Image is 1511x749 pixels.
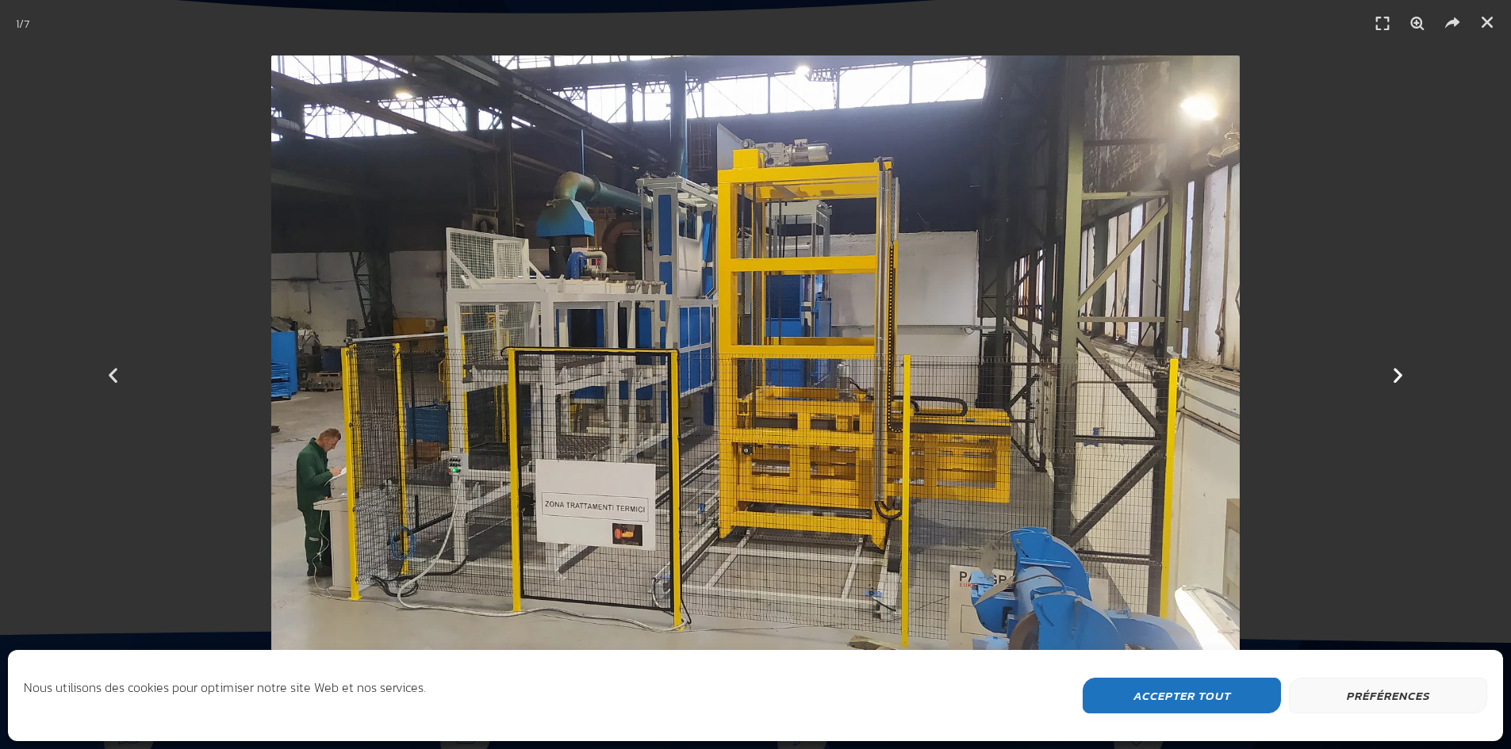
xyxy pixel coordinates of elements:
[1371,12,1394,36] i: Plein écran
[1289,678,1487,713] button: Préférences
[1133,686,1231,705] font: Accepter tout
[24,678,426,697] font: Nous utilisons des cookies pour optimiser notre site Web et nos services.
[1347,686,1430,705] font: Préférences
[19,14,24,32] font: /
[1475,10,1499,34] a: Fermer (Esc)
[1406,12,1429,36] i: Zoom
[1083,678,1281,713] button: Accepter tout
[1440,12,1464,36] i: Partager
[271,55,1239,694] img: linea-automatica-tempra-ghisa-trattamento-termico-mws-forni-industriali-01.webp
[16,14,19,32] font: 1
[24,14,29,32] font: 7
